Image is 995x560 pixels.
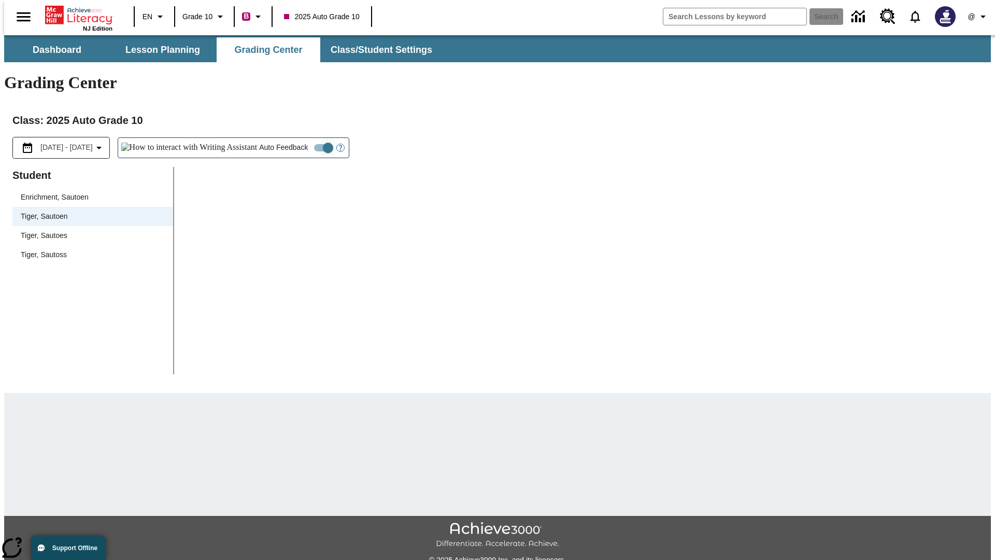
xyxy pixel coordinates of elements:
[284,11,359,22] span: 2025 Auto Grade 10
[17,142,105,154] button: Select the date range menu item
[21,211,165,222] span: Tiger, Sautoen
[322,37,440,62] button: Class/Student Settings
[12,167,173,184] p: Student
[40,142,93,153] span: [DATE] - [DATE]
[182,11,212,22] span: Grade 10
[5,37,109,62] button: Dashboard
[8,2,39,32] button: Open side menu
[935,6,956,27] img: Avatar
[93,142,105,154] svg: Collapse Date Range Filter
[902,3,929,30] a: Notifications
[874,3,902,31] a: Resource Center, Will open in new tab
[83,25,112,32] span: NJ Edition
[12,188,173,207] div: Enrichment, Sautoen
[12,245,173,264] div: Tiger, Sautoss
[663,8,806,25] input: search field
[962,7,995,26] button: Profile/Settings
[217,37,320,62] button: Grading Center
[45,4,112,32] div: Home
[52,544,97,552] span: Support Offline
[31,536,106,560] button: Support Offline
[4,37,442,62] div: SubNavbar
[259,142,308,153] span: Auto Feedback
[244,10,249,23] span: B
[845,3,874,31] a: Data Center
[178,7,231,26] button: Grade: Grade 10, Select a grade
[138,7,171,26] button: Language: EN, Select a language
[12,226,173,245] div: Tiger, Sautoes
[12,112,983,129] h2: Class : 2025 Auto Grade 10
[929,3,962,30] button: Select a new avatar
[238,7,268,26] button: Boost Class color is violet red. Change class color
[436,522,559,549] img: Achieve3000 Differentiate Accelerate Achieve
[4,73,991,92] h1: Grading Center
[21,249,165,260] span: Tiger, Sautoss
[143,11,152,22] span: EN
[111,37,215,62] button: Lesson Planning
[121,143,258,153] img: How to interact with Writing Assistant
[4,35,991,62] div: SubNavbar
[21,230,165,241] span: Tiger, Sautoes
[45,5,112,25] a: Home
[12,207,173,226] div: Tiger, Sautoen
[21,192,165,203] span: Enrichment, Sautoen
[968,11,975,22] span: @
[332,138,349,158] button: Open Help for Writing Assistant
